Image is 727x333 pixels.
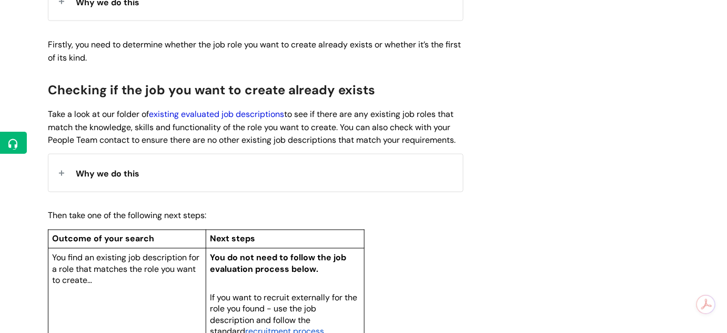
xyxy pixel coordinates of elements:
span: Why we do this [76,169,139,180]
span: Checking if the job you want to create already exists [48,82,375,98]
span: Take a look at our folder of to see if there are any existing job roles that match the knowledge,... [48,109,456,146]
a: existing evaluated job descriptions [149,109,284,120]
span: Next steps [210,233,255,244]
span: Outcome of your search [52,233,154,244]
span: You do not need to follow the job evaluation process below. [210,252,346,275]
span: Then take one of the following next steps: [48,210,206,221]
span: You find an existing job description for a role that matches the role you want to create… [52,252,199,286]
span: Firstly, you need to determine whether the job role you want to create already exists or whether ... [48,39,461,63]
